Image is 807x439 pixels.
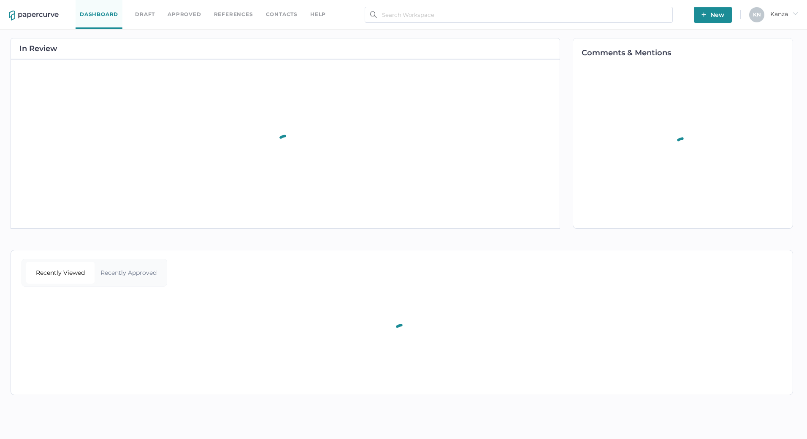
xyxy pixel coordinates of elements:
[214,10,253,19] a: References
[365,7,673,23] input: Search Workspace
[753,11,761,18] span: K N
[370,11,377,18] img: search.bf03fe8b.svg
[582,49,793,57] h2: Comments & Mentions
[135,10,155,19] a: Draft
[666,127,700,166] div: animation
[792,11,798,16] i: arrow_right
[19,45,57,52] h2: In Review
[770,10,798,18] span: Kanza
[268,125,303,163] div: animation
[694,7,732,23] button: New
[9,11,59,21] img: papercurve-logo-colour.7244d18c.svg
[701,12,706,17] img: plus-white.e19ec114.svg
[266,10,298,19] a: Contacts
[701,7,724,23] span: New
[168,10,201,19] a: Approved
[385,314,419,352] div: animation
[95,262,163,284] div: Recently Approved
[26,262,95,284] div: Recently Viewed
[310,10,326,19] div: help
